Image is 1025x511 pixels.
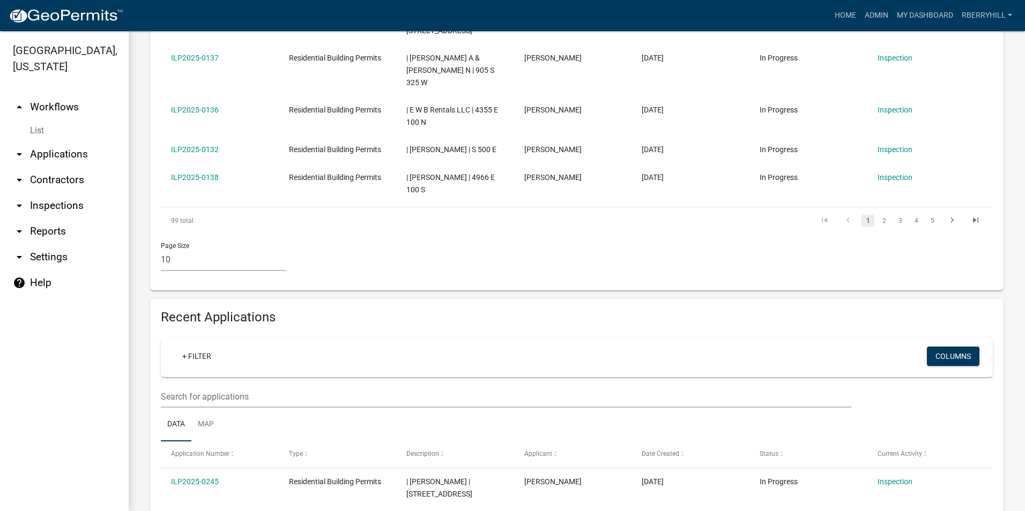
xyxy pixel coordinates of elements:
[892,212,908,230] li: page 3
[171,106,219,114] a: ILP2025-0136
[406,173,495,194] span: | Hovermale, Matthew | 4966 E 100 S
[161,310,993,325] h4: Recent Applications
[876,212,892,230] li: page 2
[161,207,325,234] div: 99 total
[957,5,1016,26] a: rberryhill
[760,54,798,62] span: In Progress
[406,14,472,35] span: | Michael Koger | 3507 S ALLEGHENY AVE
[860,5,893,26] a: Admin
[289,450,303,457] span: Type
[174,347,220,366] a: + Filter
[289,173,381,182] span: Residential Building Permits
[161,386,851,408] input: Search for applications
[927,347,979,366] button: Columns
[642,450,679,457] span: Date Created
[908,212,924,230] li: page 4
[524,106,582,114] span: Grace Brown
[191,408,220,442] a: Map
[878,173,912,182] a: Inspection
[13,148,26,161] i: arrow_drop_down
[830,5,860,26] a: Home
[289,477,381,486] span: Residential Building Permits
[760,173,798,182] span: In Progress
[524,450,552,457] span: Applicant
[524,145,582,154] span: Daniel Shetler
[396,441,514,467] datatable-header-cell: Description
[838,215,858,227] a: go to previous page
[878,450,922,457] span: Current Activity
[406,477,472,498] span: | Fisher, James | 7689 S WHEELING PIKE
[289,106,381,114] span: Residential Building Permits
[965,215,986,227] a: go to last page
[926,215,939,227] a: 5
[924,212,940,230] li: page 5
[524,54,582,62] span: Grace Brown
[13,251,26,264] i: arrow_drop_down
[171,173,219,182] a: ILP2025-0138
[878,477,912,486] a: Inspection
[878,145,912,154] a: Inspection
[161,408,191,442] a: Data
[161,441,279,467] datatable-header-cell: Application Number
[642,54,664,62] span: 05/28/2025
[642,173,664,182] span: 05/16/2025
[514,441,632,467] datatable-header-cell: Applicant
[13,225,26,238] i: arrow_drop_down
[814,215,835,227] a: go to first page
[878,215,890,227] a: 2
[13,174,26,186] i: arrow_drop_down
[632,441,749,467] datatable-header-cell: Date Created
[893,5,957,26] a: My Dashboard
[171,477,219,486] a: ILP2025-0245
[642,477,664,486] span: 09/04/2025
[760,106,798,114] span: In Progress
[861,215,874,227] a: 1
[878,54,912,62] a: Inspection
[867,441,985,467] datatable-header-cell: Current Activity
[289,145,381,154] span: Residential Building Permits
[760,145,798,154] span: In Progress
[642,106,664,114] span: 05/27/2025
[749,441,867,467] datatable-header-cell: Status
[524,477,582,486] span: Nolan Baker
[524,173,582,182] span: Grace Brown
[406,450,439,457] span: Description
[171,54,219,62] a: ILP2025-0137
[760,450,778,457] span: Status
[406,106,498,126] span: | E W B Rentals LLC | 4355 E 100 N
[894,215,907,227] a: 3
[942,215,962,227] a: go to next page
[860,212,876,230] li: page 1
[279,441,397,467] datatable-header-cell: Type
[13,101,26,114] i: arrow_drop_up
[910,215,923,227] a: 4
[289,54,381,62] span: Residential Building Permits
[406,145,496,154] span: | Hammond, Stephen | S 500 E
[13,276,26,289] i: help
[878,106,912,114] a: Inspection
[171,145,219,154] a: ILP2025-0132
[171,450,229,457] span: Application Number
[642,145,664,154] span: 05/19/2025
[13,199,26,212] i: arrow_drop_down
[406,54,494,87] span: | FARRER, JAMES A & NANCY N | 905 S 325 W
[760,477,798,486] span: In Progress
